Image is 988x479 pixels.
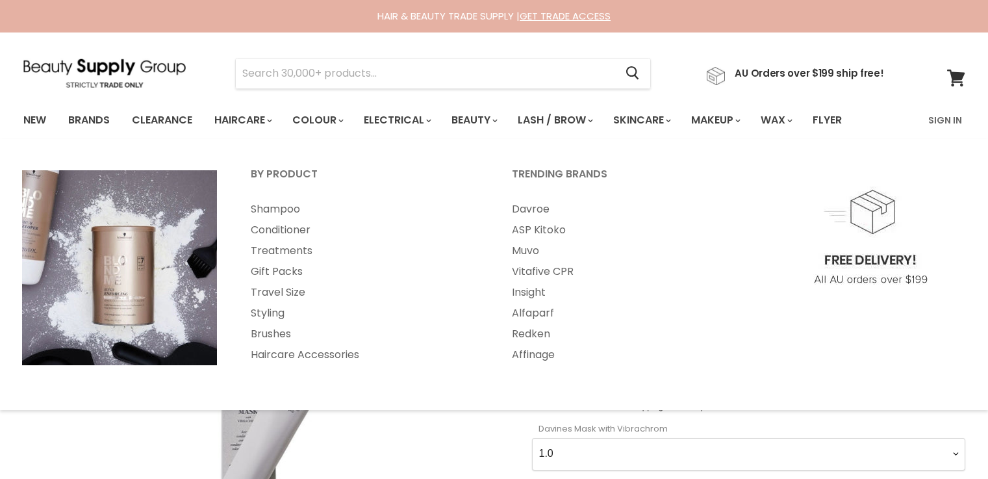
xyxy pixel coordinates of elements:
a: By Product [234,164,493,196]
ul: Main menu [14,101,886,139]
nav: Main [7,101,982,139]
a: Conditioner [234,220,493,240]
a: Styling [234,303,493,324]
a: Redken [496,324,754,344]
a: Electrical [354,107,439,134]
a: New [14,107,56,134]
input: Search [236,58,616,88]
a: Wax [751,107,800,134]
a: GET TRADE ACCESS [520,9,611,23]
div: HAIR & BEAUTY TRADE SUPPLY | [7,10,982,23]
a: Trending Brands [496,164,754,196]
a: Makeup [681,107,748,134]
a: Brushes [234,324,493,344]
a: Treatments [234,240,493,261]
ul: Main menu [496,199,754,365]
a: Affinage [496,344,754,365]
a: Davroe [496,199,754,220]
a: Vitafive CPR [496,261,754,282]
a: Travel Size [234,282,493,303]
a: Skincare [603,107,679,134]
a: Flyer [803,107,852,134]
a: Muvo [496,240,754,261]
a: Brands [58,107,120,134]
a: ASP Kitoko [496,220,754,240]
a: Colour [283,107,351,134]
a: Alfaparf [496,303,754,324]
a: Lash / Brow [508,107,601,134]
a: Insight [496,282,754,303]
ul: Main menu [234,199,493,365]
a: Haircare Accessories [234,344,493,365]
form: Product [235,58,651,89]
a: Shampoo [234,199,493,220]
a: Gift Packs [234,261,493,282]
a: Beauty [442,107,505,134]
a: Haircare [205,107,280,134]
button: Search [616,58,650,88]
a: Clearance [122,107,202,134]
label: Davines Mask with Vibrachrom [532,422,668,435]
a: Sign In [920,107,970,134]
